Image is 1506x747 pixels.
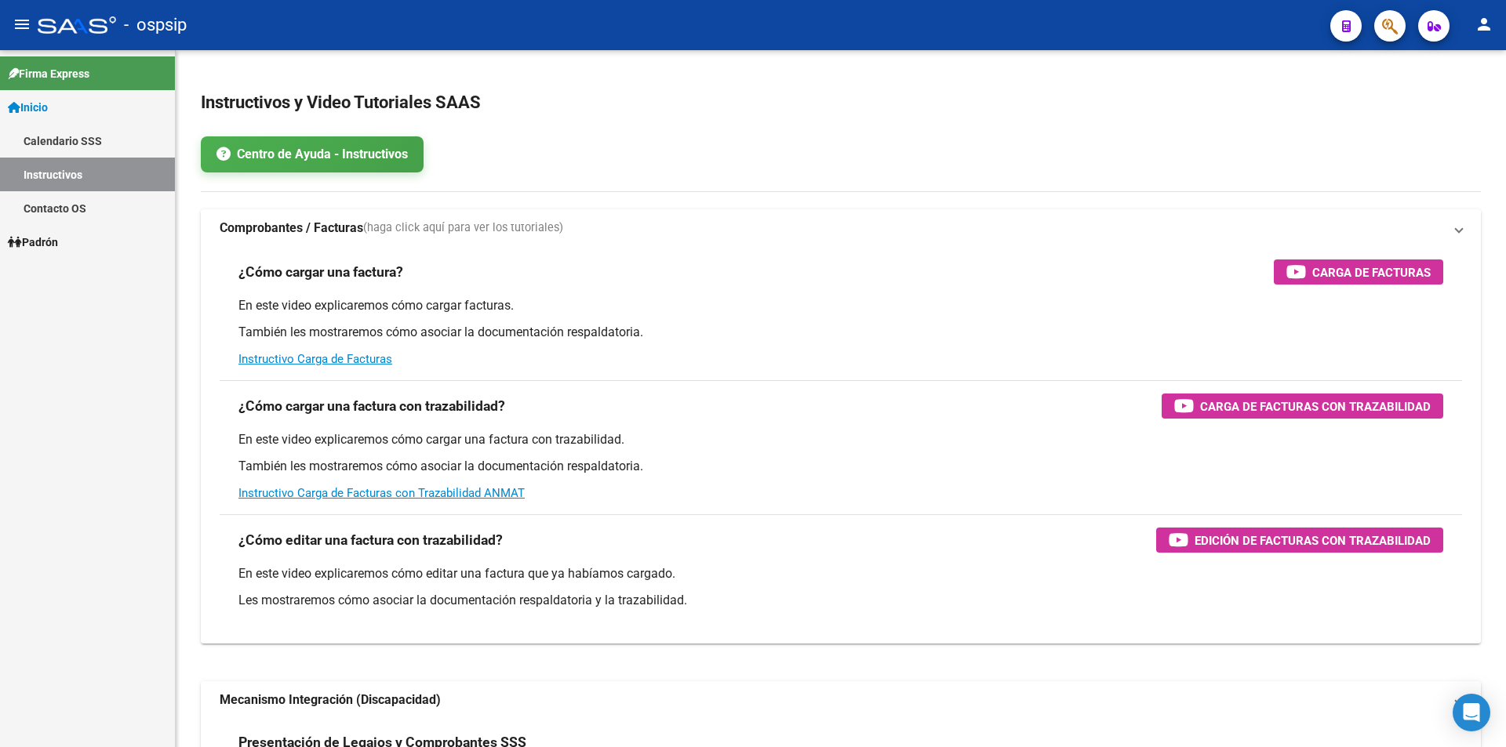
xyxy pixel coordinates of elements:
strong: Comprobantes / Facturas [220,219,363,237]
p: En este video explicaremos cómo cargar facturas. [238,297,1443,314]
a: Centro de Ayuda - Instructivos [201,136,424,172]
span: Edición de Facturas con Trazabilidad [1195,531,1431,550]
p: También les mostraremos cómo asociar la documentación respaldatoria. [238,458,1443,475]
a: Instructivo Carga de Facturas con Trazabilidad ANMAT [238,486,525,500]
a: Instructivo Carga de Facturas [238,352,392,366]
div: Open Intercom Messenger [1453,694,1490,731]
button: Edición de Facturas con Trazabilidad [1156,528,1443,553]
p: En este video explicaremos cómo editar una factura que ya habíamos cargado. [238,565,1443,582]
span: Carga de Facturas con Trazabilidad [1200,397,1431,416]
span: (haga click aquí para ver los tutoriales) [363,219,563,237]
p: También les mostraremos cómo asociar la documentación respaldatoria. [238,324,1443,341]
span: Carga de Facturas [1312,263,1431,282]
button: Carga de Facturas con Trazabilidad [1162,393,1443,419]
h3: ¿Cómo cargar una factura? [238,261,403,283]
h2: Instructivos y Video Tutoriales SAAS [201,88,1481,118]
mat-icon: menu [13,15,31,34]
mat-expansion-panel-header: Mecanismo Integración (Discapacidad) [201,681,1481,719]
strong: Mecanismo Integración (Discapacidad) [220,691,441,709]
div: Comprobantes / Facturas(haga click aquí para ver los tutoriales) [201,247,1481,644]
h3: ¿Cómo editar una factura con trazabilidad? [238,529,503,551]
span: Inicio [8,99,48,116]
span: Padrón [8,234,58,251]
span: Firma Express [8,65,89,82]
mat-icon: person [1475,15,1493,34]
button: Carga de Facturas [1274,259,1443,285]
span: - ospsip [124,8,187,42]
p: En este video explicaremos cómo cargar una factura con trazabilidad. [238,431,1443,448]
h3: ¿Cómo cargar una factura con trazabilidad? [238,395,505,417]
p: Les mostraremos cómo asociar la documentación respaldatoria y la trazabilidad. [238,592,1443,609]
mat-expansion-panel-header: Comprobantes / Facturas(haga click aquí para ver los tutoriales) [201,209,1481,247]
